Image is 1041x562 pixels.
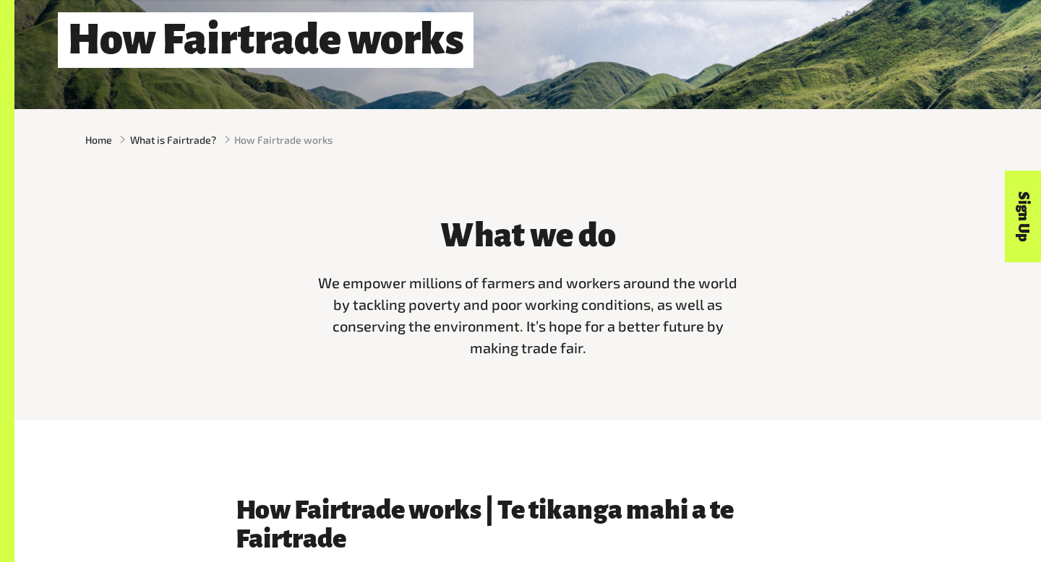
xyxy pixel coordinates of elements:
a: Home [85,132,112,147]
h1: How Fairtrade works [58,12,474,68]
a: What is Fairtrade? [130,132,216,147]
h3: What we do [311,217,745,254]
span: We empower millions of farmers and workers around the world by tackling poverty and poor working ... [318,274,737,356]
h3: How Fairtrade works | Te tikanga mahi a te Fairtrade [236,496,820,553]
span: How Fairtrade works [234,132,333,147]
